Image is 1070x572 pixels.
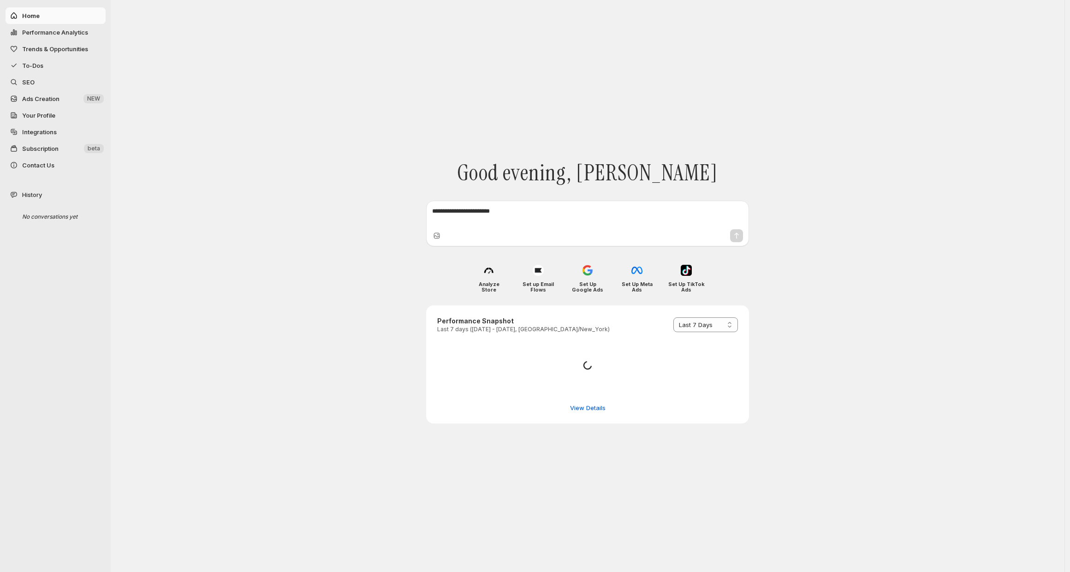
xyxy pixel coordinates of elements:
h4: Analyze Store [471,281,507,292]
span: NEW [87,95,100,102]
span: History [22,190,42,199]
a: Your Profile [6,107,106,124]
img: Set Up Google Ads icon [582,265,593,276]
button: Contact Us [6,157,106,173]
button: Upload image [432,231,441,240]
p: Last 7 days ([DATE] - [DATE], [GEOGRAPHIC_DATA]/New_York) [437,326,610,333]
img: Set Up TikTok Ads icon [681,265,692,276]
button: Subscription [6,140,106,157]
div: No conversations yet [15,209,102,225]
h4: Set Up Meta Ads [619,281,655,292]
span: Home [22,12,40,19]
button: Performance Analytics [6,24,106,41]
span: Integrations [22,128,57,136]
button: View detailed performance [565,400,611,415]
h4: Set Up TikTok Ads [668,281,705,292]
button: Home [6,7,106,24]
span: To-Dos [22,62,43,69]
h3: Performance Snapshot [437,316,610,326]
a: Integrations [6,124,106,140]
span: Ads Creation [22,95,59,102]
button: To-Dos [6,57,106,74]
img: Set up Email Flows icon [533,265,544,276]
span: Subscription [22,145,59,152]
span: beta [88,145,100,152]
span: Contact Us [22,161,54,169]
a: SEO [6,74,106,90]
h4: Set Up Google Ads [570,281,606,292]
span: View Details [570,403,606,412]
span: Good evening, [PERSON_NAME] [457,160,718,186]
button: Ads Creation [6,90,106,107]
span: Your Profile [22,112,55,119]
img: Analyze Store icon [483,265,494,276]
button: Trends & Opportunities [6,41,106,57]
img: Set Up Meta Ads icon [631,265,642,276]
span: SEO [22,78,35,86]
h4: Set up Email Flows [520,281,557,292]
span: Performance Analytics [22,29,88,36]
span: Trends & Opportunities [22,45,88,53]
